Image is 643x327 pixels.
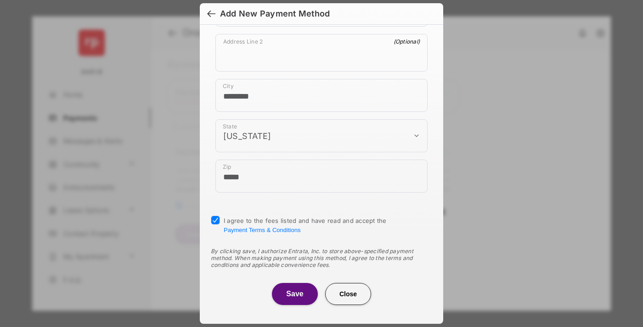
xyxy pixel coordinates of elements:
div: payment_method_screening[postal_addresses][administrativeArea] [215,119,428,152]
button: Save [272,283,318,305]
div: Add New Payment Method [220,9,330,19]
div: payment_method_screening[postal_addresses][postalCode] [215,160,428,193]
button: Close [325,283,371,305]
div: By clicking save, I authorize Entrata, Inc. to store above-specified payment method. When making ... [211,248,432,268]
div: payment_method_screening[postal_addresses][addressLine2] [215,34,428,72]
span: I agree to the fees listed and have read and accept the [224,217,387,233]
button: I agree to the fees listed and have read and accept the [224,227,300,233]
div: payment_method_screening[postal_addresses][locality] [215,79,428,112]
